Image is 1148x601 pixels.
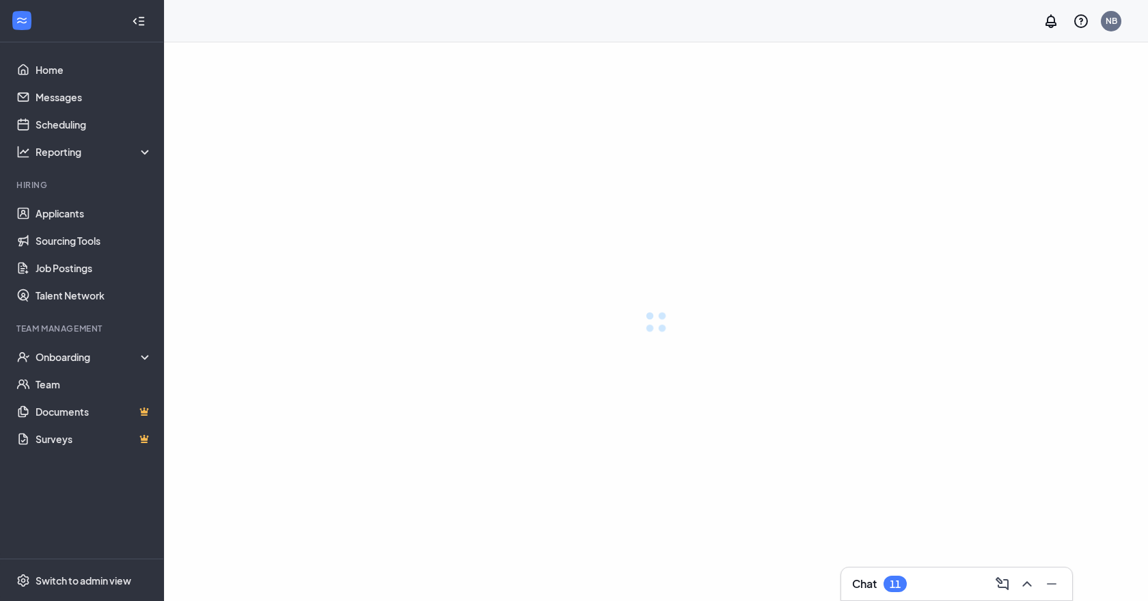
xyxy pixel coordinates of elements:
svg: Notifications [1043,13,1059,29]
div: Hiring [16,179,150,191]
a: Sourcing Tools [36,227,152,254]
a: Team [36,371,152,398]
div: Switch to admin view [36,574,131,587]
svg: Analysis [16,145,30,159]
svg: WorkstreamLogo [15,14,29,27]
svg: ChevronUp [1019,576,1035,592]
a: Talent Network [36,282,152,309]
a: SurveysCrown [36,425,152,453]
div: Reporting [36,145,153,159]
div: Onboarding [36,350,153,364]
svg: UserCheck [16,350,30,364]
a: Home [36,56,152,83]
button: ChevronUp [1015,573,1037,595]
button: ComposeMessage [990,573,1012,595]
button: Minimize [1039,573,1061,595]
svg: Settings [16,574,30,587]
h3: Chat [852,576,877,591]
a: DocumentsCrown [36,398,152,425]
a: Messages [36,83,152,111]
svg: Minimize [1043,576,1060,592]
a: Scheduling [36,111,152,138]
a: Applicants [36,200,152,227]
svg: ComposeMessage [994,576,1011,592]
svg: Collapse [132,14,146,28]
a: Job Postings [36,254,152,282]
svg: QuestionInfo [1073,13,1089,29]
div: NB [1106,15,1117,27]
div: 11 [890,578,901,590]
div: Team Management [16,323,150,334]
